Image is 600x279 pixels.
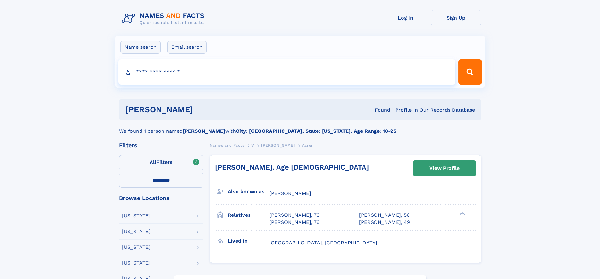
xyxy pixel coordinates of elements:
[183,128,225,134] b: [PERSON_NAME]
[120,41,161,54] label: Name search
[122,229,151,234] div: [US_STATE]
[210,141,244,149] a: Names and Facts
[125,106,284,114] h1: [PERSON_NAME]
[458,59,482,85] button: Search Button
[380,10,431,25] a: Log In
[119,142,203,148] div: Filters
[228,210,269,220] h3: Relatives
[122,213,151,218] div: [US_STATE]
[429,161,460,176] div: View Profile
[261,141,295,149] a: [PERSON_NAME]
[431,10,481,25] a: Sign Up
[359,219,410,226] a: [PERSON_NAME], 49
[284,107,475,114] div: Found 1 Profile In Our Records Database
[269,219,320,226] a: [PERSON_NAME], 76
[122,245,151,250] div: [US_STATE]
[215,163,369,171] a: [PERSON_NAME], Age [DEMOGRAPHIC_DATA]
[150,159,156,165] span: All
[119,120,481,135] div: We found 1 person named with .
[413,161,476,176] a: View Profile
[251,143,254,148] span: V
[458,212,466,216] div: ❯
[167,41,207,54] label: Email search
[269,240,377,246] span: [GEOGRAPHIC_DATA], [GEOGRAPHIC_DATA]
[118,59,456,85] input: search input
[359,212,410,219] a: [PERSON_NAME], 56
[119,195,203,201] div: Browse Locations
[261,143,295,148] span: [PERSON_NAME]
[228,236,269,246] h3: Lived in
[251,141,254,149] a: V
[119,155,203,170] label: Filters
[236,128,396,134] b: City: [GEOGRAPHIC_DATA], State: [US_STATE], Age Range: 18-25
[269,212,320,219] a: [PERSON_NAME], 76
[269,190,311,196] span: [PERSON_NAME]
[122,260,151,265] div: [US_STATE]
[119,10,210,27] img: Logo Names and Facts
[302,143,314,148] span: Aaren
[228,186,269,197] h3: Also known as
